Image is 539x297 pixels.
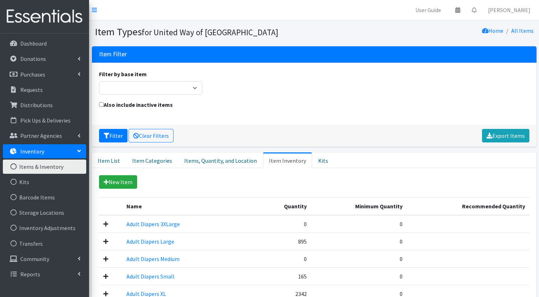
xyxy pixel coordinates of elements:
a: Pick Ups & Deliveries [3,113,86,127]
p: Distributions [20,101,53,109]
a: Partner Agencies [3,129,86,143]
a: Barcode Items [3,190,86,204]
a: Transfers [3,236,86,251]
small: for United Way of [GEOGRAPHIC_DATA] [142,27,278,37]
a: User Guide [410,3,447,17]
a: Donations [3,52,86,66]
p: Partner Agencies [20,132,62,139]
a: Item Categories [126,152,178,168]
a: Adult Diapers Small [126,273,175,280]
a: Requests [3,83,86,97]
a: Reports [3,267,86,281]
td: 165 [257,267,311,285]
a: New Item [99,175,137,189]
td: 0 [257,215,311,233]
a: Adult Diapers Large [126,238,174,245]
th: Quantity [257,197,311,215]
p: Requests [20,86,43,93]
td: 0 [311,250,407,267]
td: 0 [311,267,407,285]
a: Kits [312,152,334,168]
a: Adult Diapers 3XLarge [126,220,180,228]
h1: Item Types [95,26,312,38]
a: Item Inventory [263,152,312,168]
td: 0 [311,233,407,250]
label: Also include inactive items [99,100,173,109]
th: Recommended Quantity [407,197,529,215]
a: [PERSON_NAME] [482,3,536,17]
td: 895 [257,233,311,250]
a: Distributions [3,98,86,112]
a: Adult Diapers Medium [126,255,180,262]
td: 0 [257,250,311,267]
th: Minimum Quantity [311,197,407,215]
img: HumanEssentials [3,5,86,28]
a: Items, Quantity, and Location [178,152,263,168]
p: Inventory [20,148,44,155]
a: Purchases [3,67,86,82]
a: Storage Locations [3,205,86,220]
label: Filter by base item [99,70,147,78]
a: Community [3,252,86,266]
p: Pick Ups & Deliveries [20,117,71,124]
a: Export Items [482,129,529,142]
a: Inventory Adjustments [3,221,86,235]
a: Dashboard [3,36,86,51]
h3: Item Filter [99,51,127,58]
button: Filter [99,129,128,142]
a: Kits [3,175,86,189]
a: Clear Filters [129,129,173,142]
td: 0 [311,215,407,233]
a: Item List [92,152,126,168]
p: Community [20,255,49,262]
input: Also include inactive items [99,102,104,107]
a: Inventory [3,144,86,158]
a: Home [482,27,503,34]
p: Reports [20,271,40,278]
a: Items & Inventory [3,160,86,174]
a: All Items [511,27,534,34]
p: Purchases [20,71,45,78]
p: Dashboard [20,40,47,47]
p: Donations [20,55,46,62]
th: Name [122,197,258,215]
